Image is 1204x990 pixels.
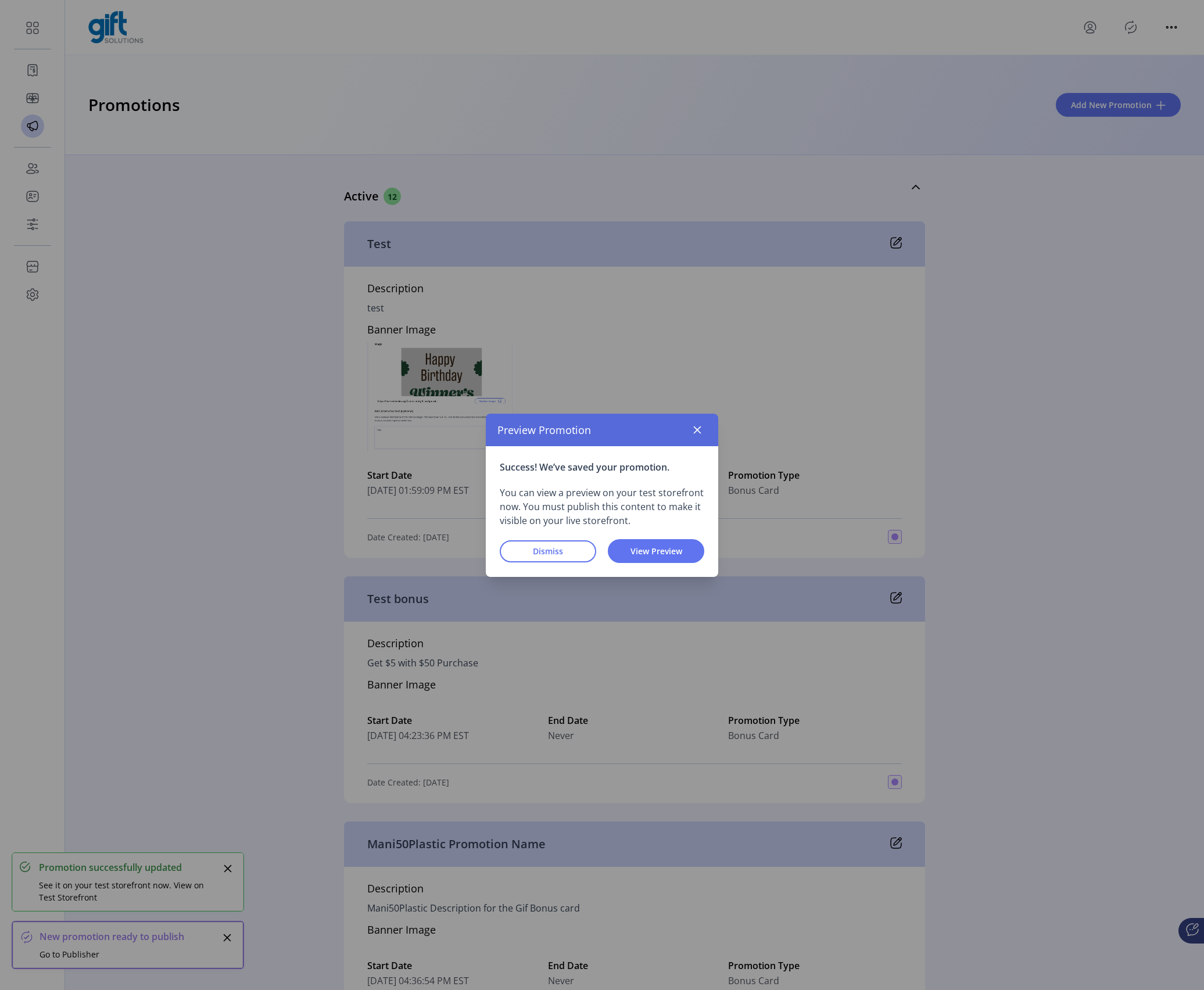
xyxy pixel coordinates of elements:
[608,539,704,563] button: View Preview
[500,486,704,528] p: You can view a preview on your test storefront now. You must publish this content to make it visi...
[500,460,704,474] p: Success! We’ve saved your promotion.
[497,422,591,437] span: Preview Promotion
[515,545,581,557] span: Dismiss
[500,540,596,562] button: Dismiss
[623,545,689,557] span: View Preview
